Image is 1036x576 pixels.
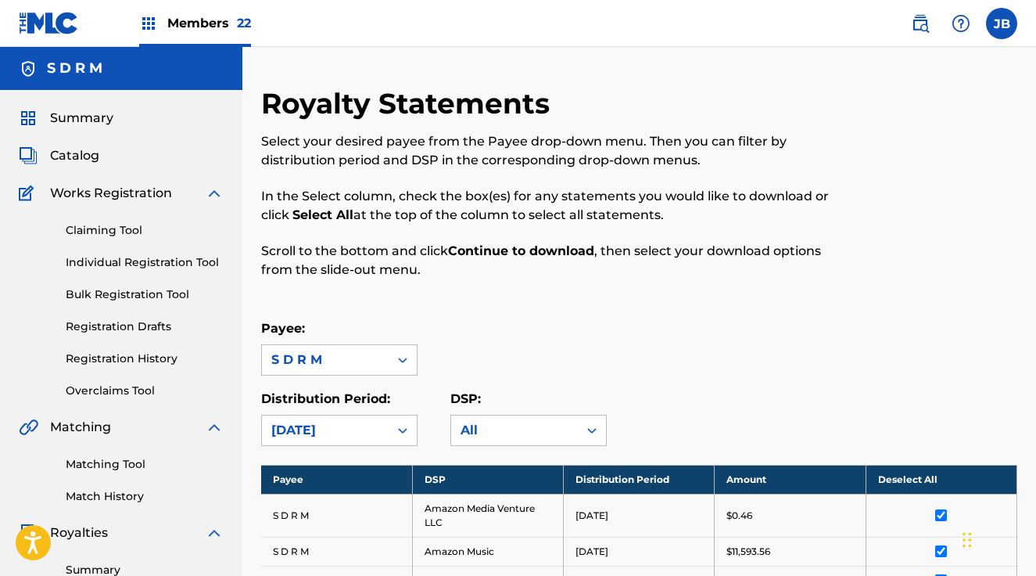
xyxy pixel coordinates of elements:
span: Royalties [50,524,108,542]
p: In the Select column, check the box(es) for any statements you would like to download or click at... [261,187,844,225]
th: Amount [715,465,866,494]
a: Registration History [66,351,224,367]
img: expand [205,524,224,542]
label: Payee: [261,321,305,336]
span: Summary [50,109,113,128]
a: SummarySummary [19,109,113,128]
img: Accounts [19,59,38,78]
th: Payee [261,465,412,494]
img: Matching [19,418,38,437]
img: Works Registration [19,184,39,203]
p: Scroll to the bottom and click , then select your download options from the slide-out menu. [261,242,844,279]
span: 22 [237,16,251,31]
p: $11,593.56 [726,545,770,559]
th: Deselect All [866,465,1016,494]
img: Top Rightsholders [139,14,158,33]
span: Works Registration [50,184,172,203]
a: Overclaims Tool [66,383,224,399]
img: expand [205,184,224,203]
span: Matching [50,418,111,437]
div: User Menu [986,8,1017,39]
a: Matching Tool [66,456,224,473]
a: Individual Registration Tool [66,254,224,271]
img: search [911,14,930,33]
div: [DATE] [271,421,379,440]
strong: Continue to download [448,243,594,258]
div: Help [945,8,977,39]
td: Amazon Music [412,537,563,566]
iframe: Resource Center [992,359,1036,485]
td: [DATE] [564,494,715,537]
p: Select your desired payee from the Payee drop-down menu. Then you can filter by distribution peri... [261,132,844,170]
div: All [461,421,568,440]
iframe: Chat Widget [958,501,1036,576]
a: Match History [66,488,224,505]
h2: Royalty Statements [261,86,557,121]
th: DSP [412,465,563,494]
img: expand [205,418,224,437]
img: Catalog [19,146,38,165]
td: [DATE] [564,537,715,566]
label: Distribution Period: [261,391,390,406]
img: help [952,14,970,33]
a: CatalogCatalog [19,146,99,165]
a: Bulk Registration Tool [66,286,224,303]
td: S D R M [261,537,412,566]
a: Claiming Tool [66,222,224,239]
img: Summary [19,109,38,128]
label: DSP: [450,391,481,406]
a: Public Search [905,8,936,39]
h5: S D R M [47,59,102,77]
img: Royalties [19,524,38,542]
p: $0.46 [726,509,752,523]
div: Drag [963,517,972,563]
img: MLC Logo [19,12,79,34]
td: Amazon Media Venture LLC [412,494,563,537]
th: Distribution Period [564,465,715,494]
span: Catalog [50,146,99,165]
strong: Select All [292,207,353,222]
div: S D R M [271,351,379,369]
span: Members [167,14,251,32]
td: S D R M [261,494,412,537]
a: Registration Drafts [66,319,224,335]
